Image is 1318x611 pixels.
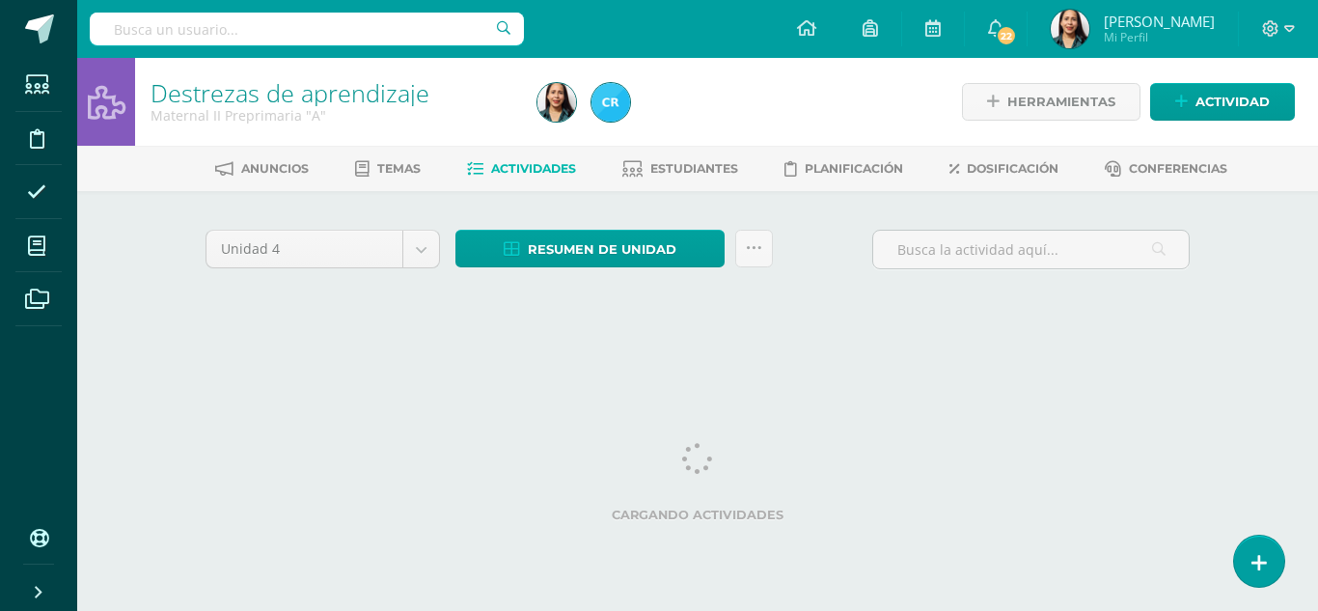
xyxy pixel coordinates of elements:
span: Resumen de unidad [528,232,676,267]
div: Maternal II Preprimaria 'A' [151,106,514,125]
a: Herramientas [962,83,1140,121]
a: Resumen de unidad [455,230,725,267]
span: Mi Perfil [1104,29,1215,45]
span: Herramientas [1007,84,1115,120]
input: Busca la actividad aquí... [873,231,1189,268]
span: 22 [996,25,1017,46]
a: Temas [355,153,421,184]
span: Actividad [1195,84,1270,120]
input: Busca un usuario... [90,13,524,45]
span: Conferencias [1129,161,1227,176]
a: Actividades [467,153,576,184]
a: Anuncios [215,153,309,184]
label: Cargando actividades [206,508,1190,522]
span: Anuncios [241,161,309,176]
span: Temas [377,161,421,176]
a: Planificación [784,153,903,184]
span: Actividades [491,161,576,176]
span: Unidad 4 [221,231,388,267]
h1: Destrezas de aprendizaje [151,79,514,106]
a: Actividad [1150,83,1295,121]
a: Destrezas de aprendizaje [151,76,429,109]
a: Dosificación [949,153,1058,184]
a: Conferencias [1105,153,1227,184]
span: Dosificación [967,161,1058,176]
img: 187ae3aa270cae79ea3ff651c5efd2bf.png [537,83,576,122]
span: Estudiantes [650,161,738,176]
img: d829077fea71188f4ea6f616d71feccb.png [591,83,630,122]
a: Estudiantes [622,153,738,184]
span: Planificación [805,161,903,176]
a: Unidad 4 [206,231,439,267]
span: [PERSON_NAME] [1104,12,1215,31]
img: 187ae3aa270cae79ea3ff651c5efd2bf.png [1051,10,1089,48]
